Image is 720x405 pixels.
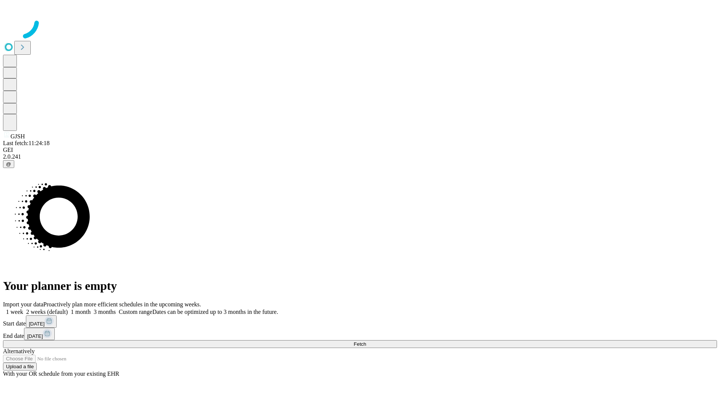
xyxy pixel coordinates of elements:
[71,309,91,315] span: 1 month
[43,301,201,307] span: Proactively plan more efficient schedules in the upcoming weeks.
[24,328,55,340] button: [DATE]
[26,309,68,315] span: 2 weeks (default)
[354,341,366,347] span: Fetch
[3,328,717,340] div: End date
[3,140,49,146] span: Last fetch: 11:24:18
[6,161,11,167] span: @
[3,301,43,307] span: Import your data
[3,340,717,348] button: Fetch
[119,309,152,315] span: Custom range
[3,279,717,293] h1: Your planner is empty
[3,363,37,370] button: Upload a file
[3,348,34,354] span: Alternatively
[10,133,25,139] span: GJSH
[3,147,717,153] div: GEI
[3,370,119,377] span: With your OR schedule from your existing EHR
[29,321,45,327] span: [DATE]
[152,309,278,315] span: Dates can be optimized up to 3 months in the future.
[94,309,116,315] span: 3 months
[27,333,43,339] span: [DATE]
[3,153,717,160] div: 2.0.241
[3,315,717,328] div: Start date
[26,315,57,328] button: [DATE]
[3,160,14,168] button: @
[6,309,23,315] span: 1 week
